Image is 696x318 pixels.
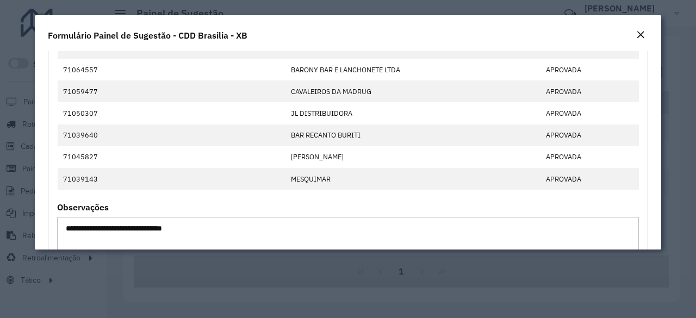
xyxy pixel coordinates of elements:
[58,146,285,168] td: 71045827
[58,80,285,102] td: 71059477
[58,124,285,146] td: 71039640
[540,168,638,190] td: APROVADA
[633,28,648,42] button: Close
[285,102,540,124] td: JL DISTRIBUIDORA
[540,146,638,168] td: APROVADA
[636,30,645,39] em: Fechar
[285,146,540,168] td: [PERSON_NAME]
[58,59,285,80] td: 71064557
[540,124,638,146] td: APROVADA
[285,168,540,190] td: MESQUIMAR
[58,168,285,190] td: 71039143
[57,201,109,214] label: Observações
[48,29,247,42] h4: Formulário Painel de Sugestão - CDD Brasilia - XB
[285,124,540,146] td: BAR RECANTO BURITI
[58,102,285,124] td: 71050307
[285,80,540,102] td: CAVALEIROS DA MADRUG
[540,102,638,124] td: APROVADA
[285,59,540,80] td: BARONY BAR E LANCHONETE LTDA
[540,59,638,80] td: APROVADA
[540,80,638,102] td: APROVADA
